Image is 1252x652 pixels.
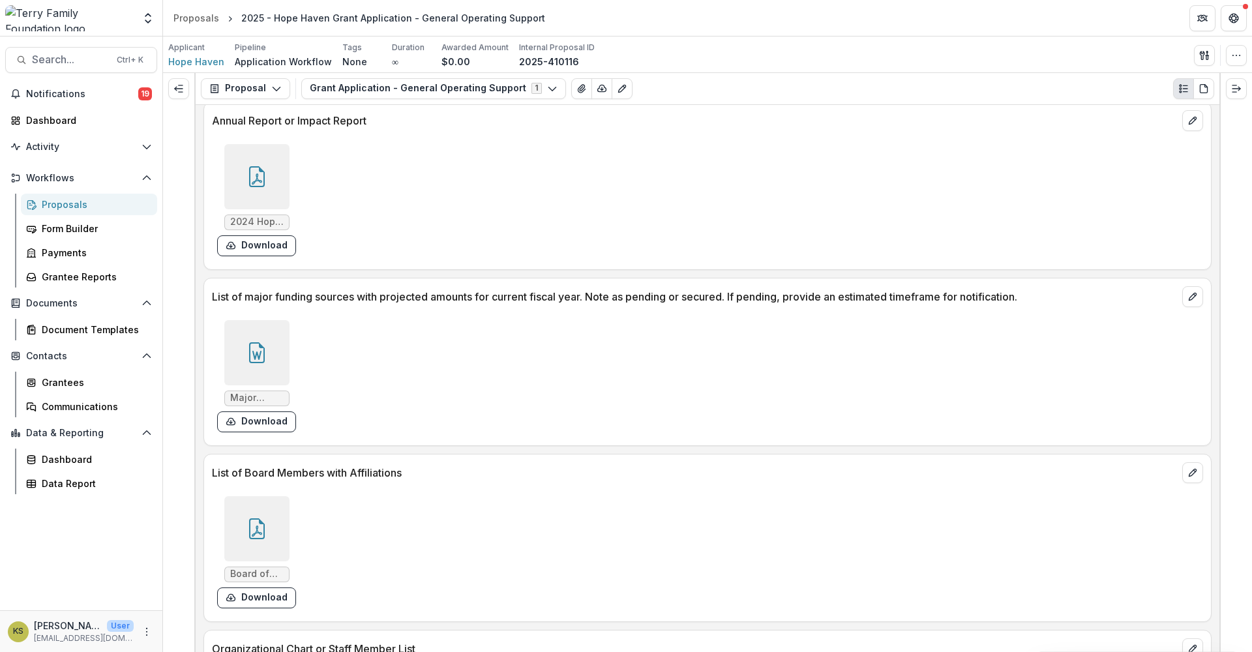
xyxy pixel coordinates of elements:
div: Board of Directors list.pdfdownload-form-response [217,496,296,608]
div: Proposals [42,198,147,211]
button: Open Activity [5,136,157,157]
p: None [342,55,367,68]
a: Data Report [21,473,157,494]
span: Documents [26,298,136,309]
div: Document Templates [42,323,147,336]
div: Dashboard [26,113,147,127]
button: download-form-response [217,235,296,256]
a: Communications [21,396,157,417]
span: Notifications [26,89,138,100]
span: Search... [32,53,109,66]
button: Edit as form [612,78,633,99]
div: Grantees [42,376,147,389]
button: Expand left [168,78,189,99]
p: [EMAIL_ADDRESS][DOMAIN_NAME] [34,632,134,644]
p: [PERSON_NAME] [34,619,102,632]
div: Communications [42,400,147,413]
button: Notifications19 [5,83,157,104]
img: Terry Family Foundation logo [5,5,134,31]
p: Applicant [168,42,205,53]
button: Open Documents [5,293,157,314]
button: Search... [5,47,157,73]
p: Annual Report or Impact Report [212,113,1177,128]
div: Proposals [173,11,219,25]
p: List of Board Members with Affiliations [212,465,1177,481]
button: Open Workflows [5,168,157,188]
button: Proposal [201,78,290,99]
button: View Attached Files [571,78,592,99]
button: Grant Application - General Operating Support1 [301,78,566,99]
div: Kathleen Shaw [13,627,23,636]
a: Proposals [21,194,157,215]
span: Board of Directors list.pdf [230,569,284,580]
button: Open entity switcher [139,5,157,31]
button: edit [1182,462,1203,483]
span: 19 [138,87,152,100]
button: Open Contacts [5,346,157,366]
button: Partners [1189,5,1215,31]
p: Application Workflow [235,55,332,68]
p: 2025-410116 [519,55,579,68]
button: edit [1182,286,1203,307]
span: Major Funding Sources.docx [230,393,284,404]
span: Workflows [26,173,136,184]
div: 2025 - Hope Haven Grant Application - General Operating Support [241,11,545,25]
span: 2024 Hope Haven Annual Report.pdf [230,216,284,228]
a: Grantee Reports [21,266,157,288]
div: Data Report [42,477,147,490]
div: Payments [42,246,147,259]
div: 2024 Hope Haven Annual Report.pdfdownload-form-response [217,144,296,256]
p: Awarded Amount [441,42,509,53]
p: Tags [342,42,362,53]
div: Major Funding Sources.docxdownload-form-response [217,320,296,432]
p: Internal Proposal ID [519,42,595,53]
span: Contacts [26,351,136,362]
nav: breadcrumb [168,8,550,27]
div: Form Builder [42,222,147,235]
p: User [107,620,134,632]
p: Duration [392,42,425,53]
a: Hope Haven [168,55,224,68]
p: ∞ [392,55,398,68]
a: Dashboard [5,110,157,131]
button: More [139,624,155,640]
p: Pipeline [235,42,266,53]
a: Proposals [168,8,224,27]
span: Data & Reporting [26,428,136,439]
a: Payments [21,242,157,263]
button: download-form-response [217,587,296,608]
button: Plaintext view [1173,78,1194,99]
div: Ctrl + K [114,53,146,67]
a: Grantees [21,372,157,393]
span: Activity [26,141,136,153]
button: Expand right [1226,78,1247,99]
button: download-form-response [217,411,296,432]
div: Dashboard [42,452,147,466]
a: Document Templates [21,319,157,340]
button: PDF view [1193,78,1214,99]
a: Form Builder [21,218,157,239]
div: Grantee Reports [42,270,147,284]
p: List of major funding sources with projected amounts for current fiscal year. Note as pending or ... [212,289,1177,304]
p: $0.00 [441,55,470,68]
button: Get Help [1221,5,1247,31]
button: Open Data & Reporting [5,422,157,443]
button: edit [1182,110,1203,131]
a: Dashboard [21,449,157,470]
